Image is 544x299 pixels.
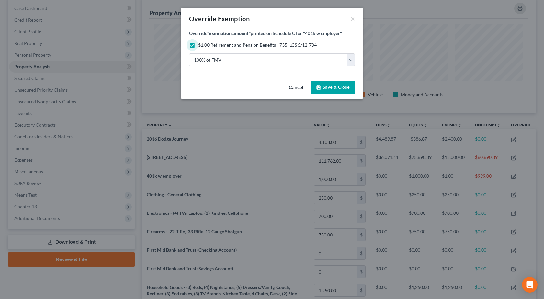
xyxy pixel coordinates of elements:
strong: "exemption amount" [207,30,251,36]
label: Override printed on Schedule C for "401k w employer" [189,30,342,37]
span: Save & Close [323,85,350,90]
div: Override Exemption [189,14,250,23]
button: × [350,15,355,23]
button: Cancel [284,81,308,94]
span: $1.00 Retirement and Pension Benefits - 735 ILCS 5/12-704 [198,42,317,48]
button: Save & Close [311,81,355,94]
div: Open Intercom Messenger [522,277,538,293]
